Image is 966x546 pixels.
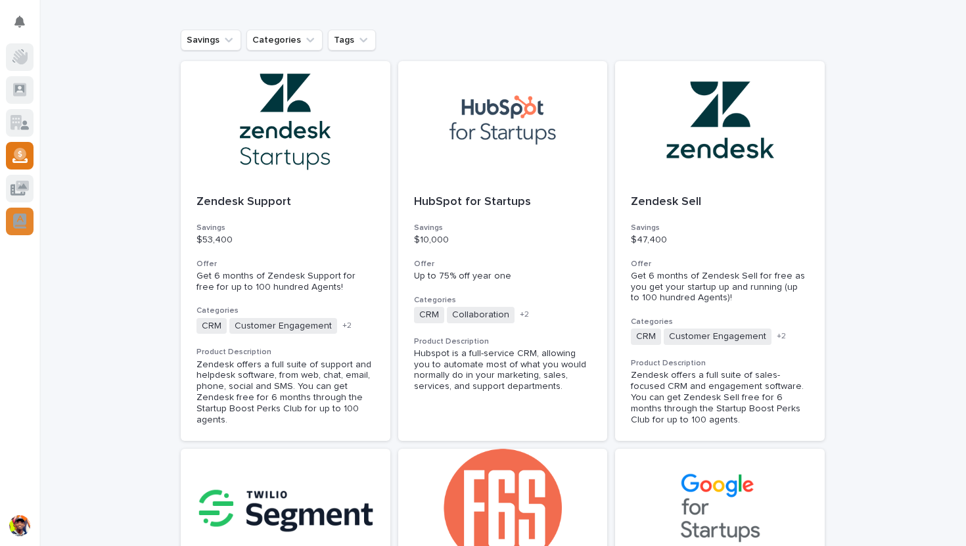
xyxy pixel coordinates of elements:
[196,259,375,269] h3: Offer
[447,307,515,323] span: Collaboration
[631,329,661,345] span: CRM
[229,318,337,334] span: Customer Engagement
[328,30,376,51] button: Tags
[246,30,323,51] button: Categories
[181,30,241,51] button: Savings
[196,195,375,210] p: Zendesk Support
[414,223,592,233] h3: Savings
[196,347,375,357] h3: Product Description
[631,259,809,269] h3: Offer
[631,235,809,246] p: $47,400
[196,235,375,246] p: $53,400
[16,16,34,37] div: Notifications
[196,318,227,334] span: CRM
[414,348,592,392] div: Hubspot is a full-service CRM, allowing you to automate most of what you would normally do in you...
[631,358,809,369] h3: Product Description
[520,311,529,319] span: + 2
[615,61,825,441] a: Zendesk SellSavings$47,400OfferGet 6 months of Zendesk Sell for free as you get your startup up a...
[196,359,375,426] div: Zendesk offers a full suite of support and helpdesk software, from web, chat, email, phone, socia...
[196,223,375,233] h3: Savings
[414,271,592,282] p: Up to 75% off year one
[398,61,608,441] a: HubSpot for StartupsSavings$10,000OfferUp to 75% off year oneCategoriesCRMCollaboration+2Product ...
[414,336,592,347] h3: Product Description
[196,271,375,293] p: Get 6 months of Zendesk Support for free for up to 100 hundred Agents!
[414,295,592,306] h3: Categories
[414,307,444,323] span: CRM
[414,235,592,246] p: $10,000
[777,332,786,340] span: + 2
[414,259,592,269] h3: Offer
[342,322,352,330] span: + 2
[664,329,771,345] span: Customer Engagement
[631,271,809,304] p: Get 6 months of Zendesk Sell for free as you get your startup up and running (up to 100 hundred A...
[196,306,375,316] h3: Categories
[631,223,809,233] h3: Savings
[631,370,809,425] div: Zendesk offers a full suite of sales-focused CRM and engagement software. You can get Zendesk Sel...
[6,8,34,35] button: Notifications
[414,195,592,210] p: HubSpot for Startups
[6,512,34,539] button: users-avatar
[631,195,809,210] p: Zendesk Sell
[631,317,809,327] h3: Categories
[181,61,390,441] a: Zendesk SupportSavings$53,400OfferGet 6 months of Zendesk Support for free for up to 100 hundred ...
